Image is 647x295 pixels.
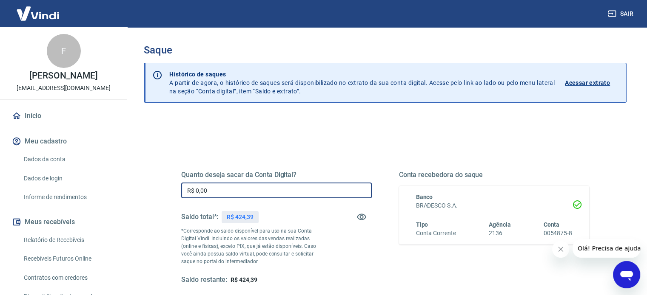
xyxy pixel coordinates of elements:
p: *Corresponde ao saldo disponível para uso na sua Conta Digital Vindi. Incluindo os valores das ve... [181,227,324,265]
h6: 2136 [489,229,511,238]
a: Contratos com credores [20,269,117,287]
h5: Quanto deseja sacar da Conta Digital? [181,171,372,179]
a: Recebíveis Futuros Online [20,250,117,267]
h5: Saldo restante: [181,275,227,284]
h6: BRADESCO S.A. [416,201,573,210]
p: R$ 424,39 [227,213,254,222]
iframe: Fechar mensagem [552,241,569,258]
span: Banco [416,194,433,200]
button: Meus recebíveis [10,213,117,231]
p: A partir de agora, o histórico de saques será disponibilizado no extrato da sua conta digital. Ac... [169,70,555,96]
a: Acessar extrato [565,70,619,96]
p: [EMAIL_ADDRESS][DOMAIN_NAME] [17,84,111,93]
h5: Conta recebedora do saque [399,171,590,179]
span: Tipo [416,221,428,228]
iframe: Botão para abrir a janela de mensagens [613,261,640,288]
img: Vindi [10,0,66,26]
a: Dados da conta [20,151,117,168]
button: Meu cadastro [10,132,117,151]
iframe: Mensagem da empresa [573,239,640,258]
a: Dados de login [20,170,117,187]
span: Conta [543,221,559,228]
a: Informe de rendimentos [20,188,117,206]
p: [PERSON_NAME] [29,71,97,80]
h6: 0054875-8 [543,229,572,238]
div: F [47,34,81,68]
span: Olá! Precisa de ajuda? [5,6,71,13]
h6: Conta Corrente [416,229,456,238]
button: Sair [606,6,637,22]
p: Histórico de saques [169,70,555,79]
p: Acessar extrato [565,79,610,87]
h3: Saque [144,44,627,56]
a: Relatório de Recebíveis [20,231,117,249]
span: R$ 424,39 [231,276,257,283]
span: Agência [489,221,511,228]
h5: Saldo total*: [181,213,218,221]
a: Início [10,107,117,125]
